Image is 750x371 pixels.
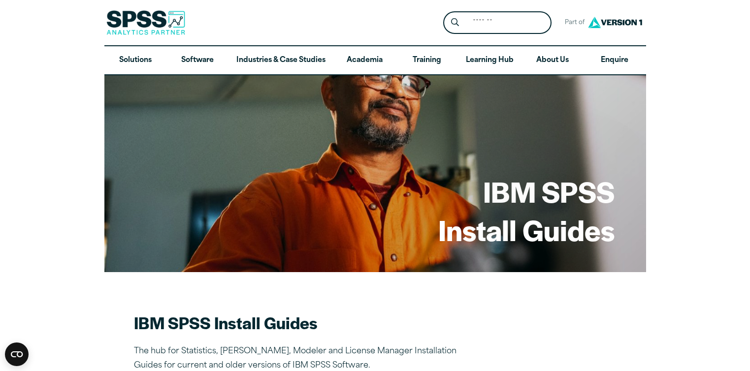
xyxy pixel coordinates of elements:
[438,172,615,248] h1: IBM SPSS Install Guides
[584,46,646,75] a: Enquire
[522,46,584,75] a: About Us
[446,14,464,32] button: Search magnifying glass icon
[443,11,552,34] form: Site Header Search Form
[458,46,522,75] a: Learning Hub
[333,46,395,75] a: Academia
[134,311,479,334] h2: IBM SPSS Install Guides
[228,46,333,75] a: Industries & Case Studies
[586,13,645,31] img: Version1 Logo
[395,46,457,75] a: Training
[104,46,646,75] nav: Desktop version of site main menu
[451,18,459,27] svg: Search magnifying glass icon
[106,10,185,35] img: SPSS Analytics Partner
[5,342,29,366] button: Open CMP widget
[559,16,586,30] span: Part of
[166,46,228,75] a: Software
[104,46,166,75] a: Solutions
